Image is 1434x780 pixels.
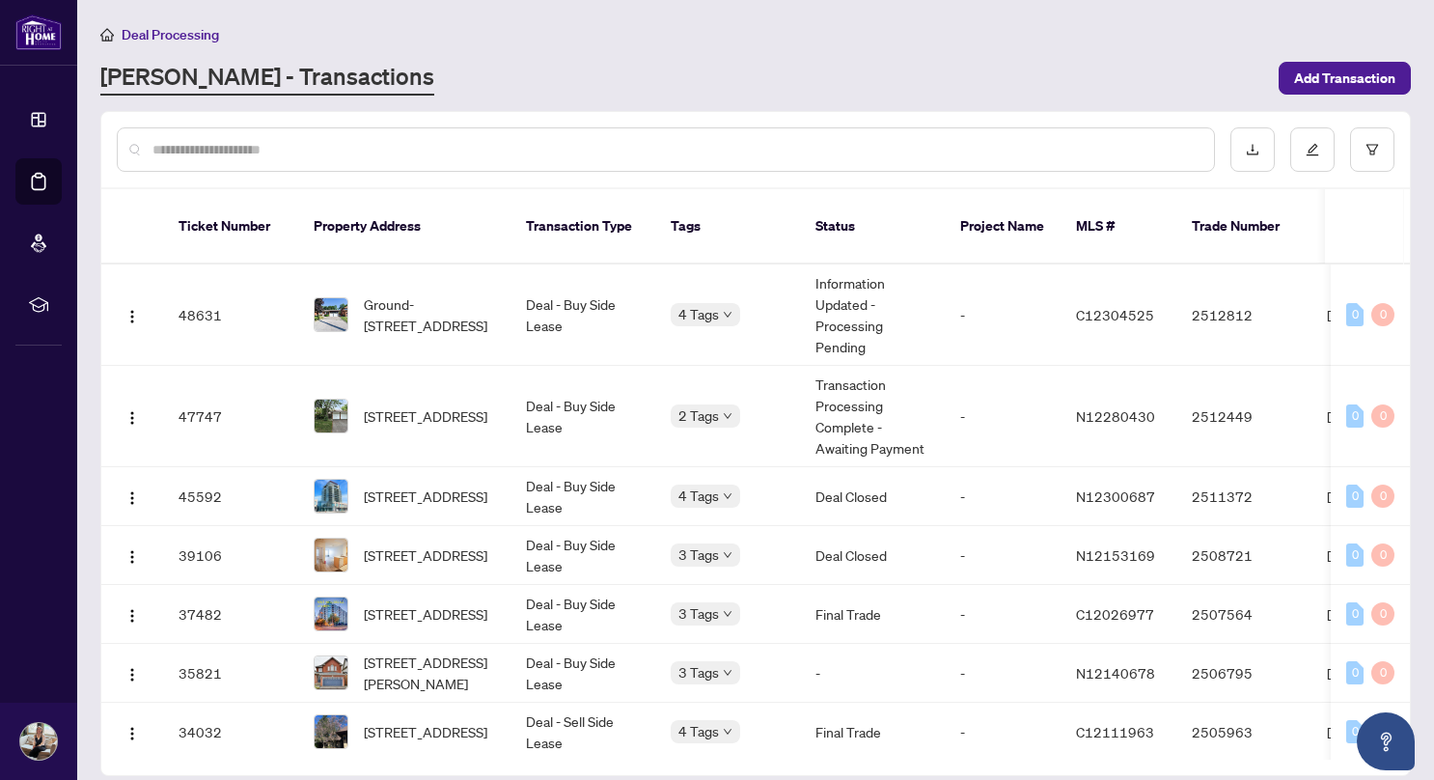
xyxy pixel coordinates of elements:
span: N12140678 [1076,664,1155,682]
span: C12111963 [1076,723,1154,740]
div: 0 [1346,485,1364,508]
img: thumbnail-img [315,656,347,689]
span: filter [1365,143,1379,156]
span: 4 Tags [678,720,719,742]
td: 2506795 [1176,644,1311,703]
button: Logo [117,299,148,330]
span: N12153169 [1076,546,1155,564]
img: thumbnail-img [315,715,347,748]
img: thumbnail-img [315,480,347,513]
td: Deal - Buy Side Lease [510,467,655,526]
span: 3 Tags [678,602,719,625]
img: Logo [124,667,140,682]
td: Information Updated - Processing Pending [800,265,945,366]
td: 2508721 [1176,526,1311,585]
button: download [1230,127,1275,172]
img: thumbnail-img [315,400,347,432]
span: [STREET_ADDRESS][PERSON_NAME] [364,652,495,694]
td: - [945,703,1061,762]
span: 4 Tags [678,485,719,507]
td: 2511372 [1176,467,1311,526]
span: [STREET_ADDRESS] [364,486,487,507]
th: MLS # [1061,189,1176,265]
span: down [723,310,732,320]
th: Ticket Number [163,189,298,265]
span: C12026977 [1076,605,1154,623]
button: Logo [117,599,148,629]
button: Logo [117,657,148,688]
td: 2512812 [1176,265,1311,366]
span: down [723,550,732,560]
div: 0 [1371,661,1394,684]
th: Status [800,189,945,265]
div: 0 [1371,543,1394,567]
td: Deal - Buy Side Lease [510,366,655,467]
span: 3 Tags [678,543,719,566]
button: Logo [117,540,148,571]
th: Project Name [945,189,1061,265]
div: 0 [1346,404,1364,428]
span: down [723,491,732,501]
td: - [945,366,1061,467]
button: Logo [117,401,148,432]
span: [STREET_ADDRESS] [364,405,487,427]
td: - [945,467,1061,526]
div: 0 [1346,602,1364,626]
span: 2 Tags [678,404,719,427]
span: N12300687 [1076,487,1155,505]
td: 2505963 [1176,703,1311,762]
td: Deal Closed [800,467,945,526]
img: thumbnail-img [315,539,347,571]
td: 39106 [163,526,298,585]
span: Ground-[STREET_ADDRESS] [364,293,495,336]
th: Tags [655,189,800,265]
span: download [1246,143,1259,156]
img: thumbnail-img [315,598,347,630]
button: edit [1290,127,1335,172]
img: Profile Icon [20,723,57,760]
img: logo [15,14,62,50]
a: [PERSON_NAME] - Transactions [100,61,434,96]
span: N12280430 [1076,407,1155,425]
th: Property Address [298,189,510,265]
td: Transaction Processing Complete - Awaiting Payment [800,366,945,467]
img: Logo [124,726,140,741]
th: Trade Number [1176,189,1311,265]
button: Add Transaction [1279,62,1411,95]
div: 0 [1346,543,1364,567]
td: 34032 [163,703,298,762]
span: [STREET_ADDRESS] [364,544,487,566]
img: Logo [124,410,140,426]
td: 2507564 [1176,585,1311,644]
span: down [723,668,732,678]
button: Logo [117,716,148,747]
button: Open asap [1357,712,1415,770]
span: Deal Processing [122,26,219,43]
td: Deal - Buy Side Lease [510,526,655,585]
span: down [723,609,732,619]
div: 0 [1371,602,1394,626]
td: - [800,644,945,703]
div: 0 [1371,404,1394,428]
td: Final Trade [800,703,945,762]
span: 4 Tags [678,303,719,325]
td: Deal - Buy Side Lease [510,644,655,703]
td: - [945,526,1061,585]
div: 0 [1371,303,1394,326]
span: Add Transaction [1294,63,1395,94]
img: Logo [124,608,140,624]
span: 3 Tags [678,661,719,683]
span: [STREET_ADDRESS] [364,603,487,625]
td: Final Trade [800,585,945,644]
div: 0 [1346,303,1364,326]
td: Deal Closed [800,526,945,585]
span: home [100,28,114,42]
td: - [945,585,1061,644]
td: 2512449 [1176,366,1311,467]
td: - [945,265,1061,366]
td: 45592 [163,467,298,526]
td: Deal - Sell Side Lease [510,703,655,762]
img: Logo [124,490,140,506]
span: edit [1306,143,1319,156]
td: Deal - Buy Side Lease [510,265,655,366]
